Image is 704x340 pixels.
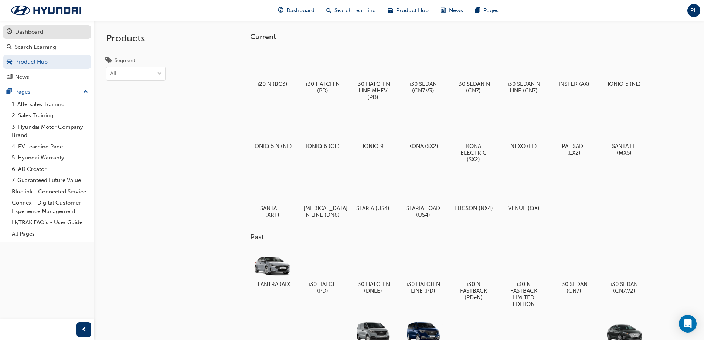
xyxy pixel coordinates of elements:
[451,47,496,97] a: i30 SEDAN N (CN7)
[250,248,295,290] a: ELANTRA (AD)
[351,47,395,103] a: i30 HATCH N LINE MHEV (PD)
[253,205,292,218] h5: SANTA FE (XRT)
[504,281,543,307] h5: i30 N FASTBACK LIMITED EDITION
[552,109,596,159] a: PALISADE (LX2)
[469,3,504,18] a: pages-iconPages
[9,175,91,186] a: 7. Guaranteed Future Value
[602,248,646,297] a: i30 SEDAN (CN7.V2)
[602,47,646,90] a: IONIQ 5 (NE)
[320,3,382,18] a: search-iconSearch Learning
[388,6,393,15] span: car-icon
[253,281,292,287] h5: ELANTRA (AD)
[555,81,594,87] h5: INSTER (AX)
[250,171,295,221] a: SANTA FE (XRT)
[253,143,292,149] h5: IONIQ 5 N (NE)
[396,6,429,15] span: Product Hub
[81,325,87,334] span: prev-icon
[300,47,345,97] a: i30 HATCH N (PD)
[605,281,644,294] h5: i30 SEDAN (CN7.V2)
[250,233,670,241] h3: Past
[354,81,392,101] h5: i30 HATCH N LINE MHEV (PD)
[501,109,546,152] a: NEXO (FE)
[3,85,91,99] button: Pages
[303,281,342,294] h5: i30 HATCH (PD)
[9,152,91,164] a: 5. Hyundai Warranty
[351,109,395,152] a: IONIQ 9
[451,248,496,304] a: i30 N FASTBACK (PDeN)
[555,143,594,156] h5: PALISADE (LX2)
[501,47,546,97] a: i30 SEDAN N LINE (CN7)
[300,109,345,152] a: IONIQ 6 (CE)
[9,197,91,217] a: Connex - Digital Customer Experience Management
[7,44,12,51] span: search-icon
[401,171,445,221] a: STARIA LOAD (US4)
[9,121,91,141] a: 3. Hyundai Motor Company Brand
[250,33,670,41] h3: Current
[690,6,698,15] span: PH
[454,281,493,301] h5: i30 N FASTBACK (PDeN)
[687,4,700,17] button: PH
[404,205,443,218] h5: STARIA LOAD (US4)
[3,24,91,85] button: DashboardSearch LearningProduct HubNews
[451,109,496,165] a: KONA ELECTRIC (SX2)
[501,248,546,310] a: i30 N FASTBACK LIMITED EDITION
[401,109,445,152] a: KONA (SX2)
[552,47,596,90] a: INSTER (AX)
[602,109,646,159] a: SANTA FE (MX5)
[351,248,395,297] a: i30 HATCH N (DNLE)
[7,89,12,95] span: pages-icon
[475,6,480,15] span: pages-icon
[253,81,292,87] h5: i20 N (BC3)
[9,217,91,228] a: HyTRAK FAQ's - User Guide
[7,29,12,36] span: guage-icon
[354,205,392,212] h5: STARIA (US4)
[401,248,445,297] a: i30 HATCH N LINE (PD)
[300,171,345,221] a: [MEDICAL_DATA] N LINE (DN8)
[4,3,89,18] img: Trak
[3,40,91,54] a: Search Learning
[504,143,543,149] h5: NEXO (FE)
[454,205,493,212] h5: TUCSON (NX4)
[286,6,314,15] span: Dashboard
[9,141,91,152] a: 4. EV Learning Page
[605,81,644,87] h5: IONIQ 5 (NE)
[303,81,342,94] h5: i30 HATCH N (PD)
[106,58,112,64] span: tags-icon
[504,81,543,94] h5: i30 SEDAN N LINE (CN7)
[7,59,12,65] span: car-icon
[605,143,644,156] h5: SANTA FE (MX5)
[15,28,43,36] div: Dashboard
[354,281,392,294] h5: i30 HATCH N (DNLE)
[3,55,91,69] a: Product Hub
[454,143,493,163] h5: KONA ELECTRIC (SX2)
[157,69,162,79] span: down-icon
[9,164,91,175] a: 6. AD Creator
[110,70,116,78] div: All
[3,25,91,39] a: Dashboard
[382,3,435,18] a: car-iconProduct Hub
[7,74,12,81] span: news-icon
[278,6,283,15] span: guage-icon
[354,143,392,149] h5: IONIQ 9
[9,110,91,121] a: 2. Sales Training
[9,228,91,240] a: All Pages
[9,186,91,198] a: Bluelink - Connected Service
[303,143,342,149] h5: IONIQ 6 (CE)
[300,248,345,297] a: i30 HATCH (PD)
[555,281,594,294] h5: i30 SEDAN (CN7)
[679,315,697,333] div: Open Intercom Messenger
[15,73,29,81] div: News
[404,81,443,94] h5: i30 SEDAN (CN7.V3)
[454,81,493,94] h5: i30 SEDAN N (CN7)
[3,70,91,84] a: News
[83,87,88,97] span: up-icon
[501,171,546,214] a: VENUE (QX)
[449,6,463,15] span: News
[250,47,295,90] a: i20 N (BC3)
[15,88,30,96] div: Pages
[552,248,596,297] a: i30 SEDAN (CN7)
[435,3,469,18] a: news-iconNews
[483,6,499,15] span: Pages
[504,205,543,212] h5: VENUE (QX)
[250,109,295,152] a: IONIQ 5 N (NE)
